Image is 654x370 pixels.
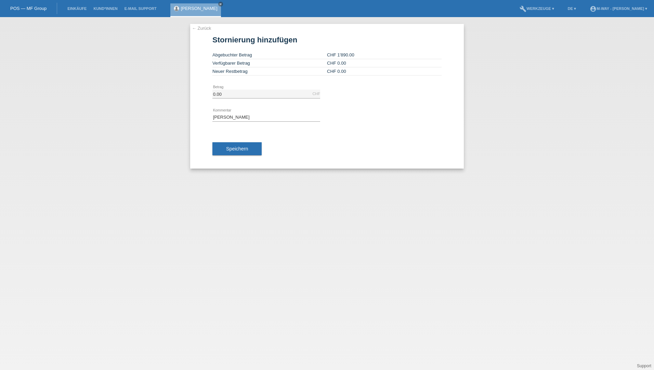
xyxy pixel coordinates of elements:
a: buildWerkzeuge ▾ [516,6,558,11]
i: close [219,2,222,6]
a: DE ▾ [564,6,579,11]
h1: Stornierung hinzufügen [212,36,442,44]
i: account_circle [590,5,597,12]
a: E-Mail Support [121,6,160,11]
span: CHF 0.00 [327,69,346,74]
a: [PERSON_NAME] [181,6,218,11]
a: POS — MF Group [10,6,47,11]
span: Speichern [226,146,248,151]
td: Verfügbarer Betrag [212,59,327,67]
td: Abgebuchter Betrag [212,51,327,59]
span: CHF 1'890.00 [327,52,354,57]
a: Support [637,364,651,368]
span: CHF 0.00 [327,61,346,66]
div: CHF [312,92,320,96]
a: ← Zurück [192,26,211,31]
a: close [218,2,223,6]
td: Neuer Restbetrag [212,67,327,76]
a: Kund*innen [90,6,121,11]
a: Einkäufe [64,6,90,11]
button: Speichern [212,142,262,155]
a: account_circlem-way - [PERSON_NAME] ▾ [586,6,651,11]
i: build [520,5,526,12]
